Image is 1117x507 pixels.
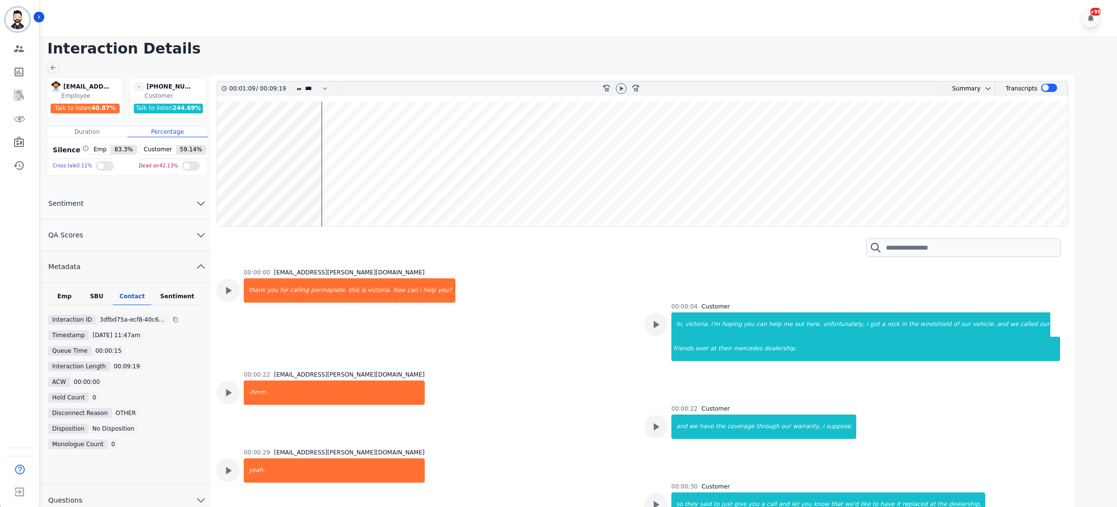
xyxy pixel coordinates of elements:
[721,312,743,337] div: hoping
[245,380,424,405] div: -hmm.
[763,337,1060,361] div: dealership.
[110,145,137,154] span: 83.3 %
[40,230,91,240] span: QA Scores
[63,81,112,92] div: [EMAIL_ADDRESS][PERSON_NAME][DOMAIN_NAME]
[756,415,780,439] div: through
[709,337,717,361] div: at
[908,312,919,337] div: the
[173,105,201,111] span: 244.69 %
[1006,82,1037,96] div: Transcripts
[48,408,111,418] div: Disconnect Reason
[672,415,688,439] div: and
[48,362,109,371] div: Interaction Length
[96,315,169,325] div: 3dfbd75a-ecf8-40c6-8e37-8a4c1e790cf7
[406,278,419,303] div: can
[195,494,207,506] svg: chevron down
[792,415,822,439] div: warranty,
[40,495,90,505] span: Questions
[127,127,208,137] div: Percentage
[229,82,288,96] div: /
[151,292,203,305] div: Sentiment
[865,312,869,337] div: i
[146,81,195,92] div: [PHONE_NUMBER]
[48,292,80,305] div: Emp
[743,312,756,337] div: you
[40,219,211,251] button: QA Scores chevron down
[244,371,270,379] div: 00:00:22
[1020,312,1039,337] div: called
[90,145,110,154] span: Emp
[886,312,901,337] div: rock
[768,312,782,337] div: help
[710,312,721,337] div: i'm
[310,278,347,303] div: permaplate.
[267,278,279,303] div: you
[756,312,768,337] div: can
[793,312,805,337] div: out
[782,312,793,337] div: me
[805,312,822,337] div: here.
[89,424,139,434] div: No Disposition
[144,92,204,100] div: Customer
[91,105,116,111] span: 40.87 %
[245,458,424,483] div: yeah.
[289,278,310,303] div: calling
[996,312,1009,337] div: and
[40,262,88,272] span: Metadata
[245,278,266,303] div: thank
[70,377,104,387] div: 00:00:00
[1090,8,1101,16] div: +99
[274,449,425,456] div: [EMAIL_ADDRESS][PERSON_NAME][DOMAIN_NAME]
[717,337,733,361] div: their
[40,199,91,208] span: Sentiment
[688,415,699,439] div: we
[419,278,422,303] div: i
[195,198,207,209] svg: chevron down
[6,8,29,31] img: Bordered avatar
[113,292,152,305] div: Contact
[715,415,726,439] div: the
[176,145,206,154] span: 59.14 %
[953,312,960,337] div: of
[822,415,825,439] div: i
[91,346,126,356] div: 00:00:15
[279,278,289,303] div: for
[733,337,763,361] div: mercedes
[48,330,89,340] div: Timestamp
[672,312,685,337] div: hi,
[869,312,881,337] div: got
[360,278,367,303] div: is
[61,92,121,100] div: Employee
[81,292,113,305] div: SBU
[274,269,425,276] div: [EMAIL_ADDRESS][PERSON_NAME][DOMAIN_NAME]
[392,278,406,303] div: how
[244,449,270,456] div: 00:00:29
[51,104,120,113] div: Talk to listen
[671,483,698,490] div: 00:00:30
[972,312,996,337] div: vehicle.
[702,483,730,490] div: Customer
[51,145,89,155] div: Silence
[274,371,425,379] div: [EMAIL_ADDRESS][PERSON_NAME][DOMAIN_NAME]
[47,127,127,137] div: Duration
[195,261,207,272] svg: chevron up
[48,439,107,449] div: Monologue Count
[40,188,211,219] button: Sentiment chevron down
[780,415,792,439] div: our
[671,405,698,413] div: 00:00:22
[108,439,119,449] div: 0
[89,393,100,402] div: 0
[702,405,730,413] div: Customer
[112,408,140,418] div: OTHER
[134,81,144,92] span: -
[195,229,207,241] svg: chevron down
[822,312,865,337] div: unfortunately,
[960,312,972,337] div: our
[984,85,992,92] svg: chevron down
[702,303,730,310] div: Customer
[694,337,709,361] div: over
[48,393,89,402] div: Hold Count
[53,159,92,173] div: Cross talk 0.11 %
[40,251,211,283] button: Metadata chevron up
[244,269,270,276] div: 00:00:00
